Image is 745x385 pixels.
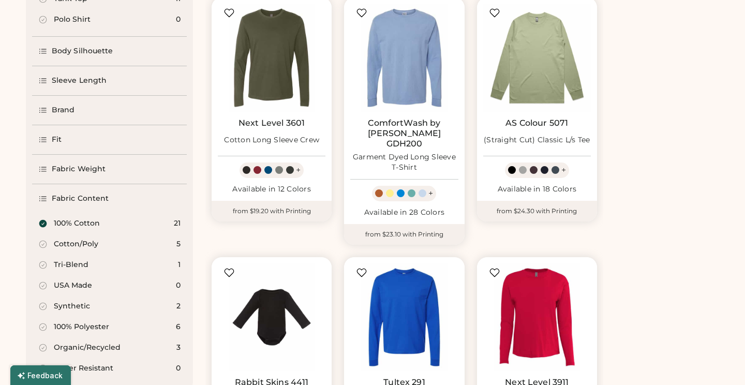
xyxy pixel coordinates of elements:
[344,224,464,245] div: from $23.10 with Printing
[54,322,109,332] div: 100% Polyester
[484,135,590,145] div: (Straight Cut) Classic L/s Tee
[52,76,107,86] div: Sleeve Length
[52,194,109,204] div: Fabric Content
[428,188,433,199] div: +
[350,118,458,149] a: ComfortWash by [PERSON_NAME] GDH200
[350,263,458,371] img: Tultex 291 (Straight Cut) Heavyweight Jersey Long Sleeve T-Shirt
[54,239,98,249] div: Cotton/Poly
[483,184,591,195] div: Available in 18 Colors
[218,4,325,111] img: Next Level 3601 Cotton Long Sleeve Crew
[178,260,181,270] div: 1
[52,105,75,115] div: Brand
[52,164,106,174] div: Fabric Weight
[54,14,91,25] div: Polo Shirt
[54,280,92,291] div: USA Made
[52,135,62,145] div: Fit
[483,263,591,371] img: Next Level 3911 (Contour Cut) Cotton Relaxed Long Sleeve T-Shirt
[561,165,566,176] div: +
[218,263,325,371] img: Rabbit Skins 4411 Infant Long Sleeve Baby Rib Bodysuit
[54,260,88,270] div: Tri-Blend
[350,152,458,173] div: Garment Dyed Long Sleeve T-Shirt
[176,14,181,25] div: 0
[176,280,181,291] div: 0
[296,165,301,176] div: +
[54,363,113,374] div: Water Resistant
[239,118,305,128] a: Next Level 3601
[176,343,181,353] div: 3
[54,218,100,229] div: 100% Cotton
[54,301,90,312] div: Synthetic
[52,46,113,56] div: Body Silhouette
[477,201,597,221] div: from $24.30 with Printing
[483,4,591,111] img: AS Colour 5071 (Straight Cut) Classic L/s Tee
[696,338,740,383] iframe: Front Chat
[176,322,181,332] div: 6
[212,201,332,221] div: from $19.20 with Printing
[218,184,325,195] div: Available in 12 Colors
[176,239,181,249] div: 5
[224,135,319,145] div: Cotton Long Sleeve Crew
[176,363,181,374] div: 0
[350,4,458,111] img: ComfortWash by Hanes GDH200 Garment Dyed Long Sleeve T-Shirt
[505,118,568,128] a: AS Colour 5071
[176,301,181,312] div: 2
[174,218,181,229] div: 21
[54,343,121,353] div: Organic/Recycled
[350,208,458,218] div: Available in 28 Colors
